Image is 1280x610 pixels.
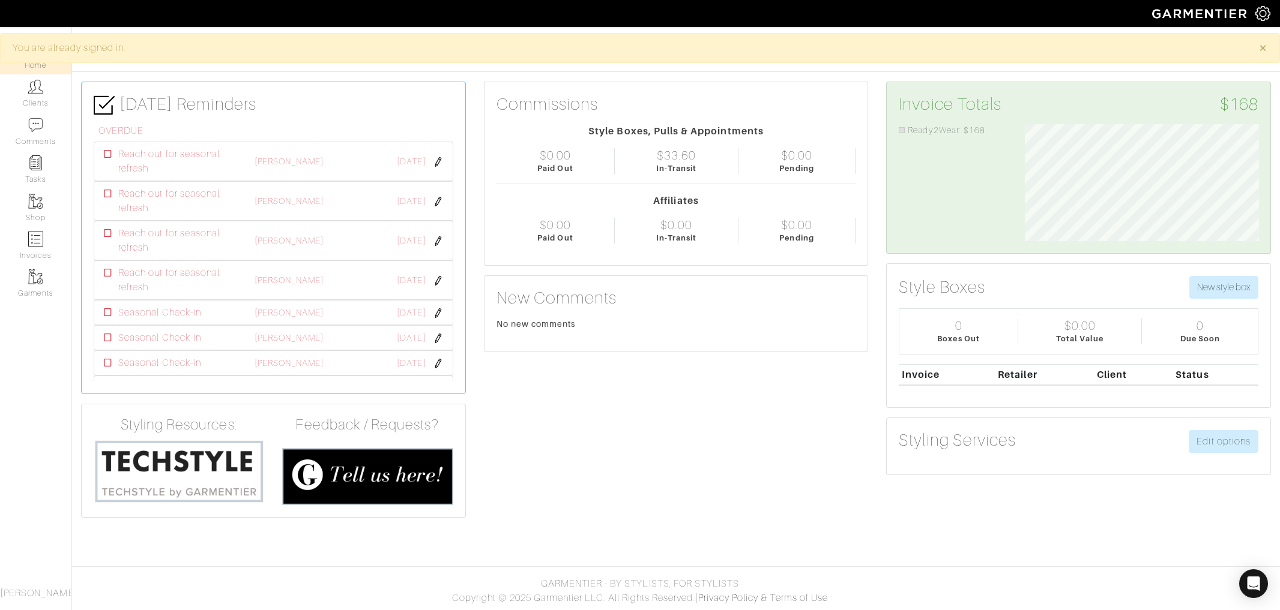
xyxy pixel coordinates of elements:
[397,235,426,248] span: [DATE]
[13,41,1241,55] div: You are already signed in.
[1189,276,1258,299] button: New style box
[433,276,443,286] img: pen-cf24a1663064a2ec1b9c1bd2387e9de7a2fa800b781884d57f21acf72779bad2.png
[118,187,235,215] span: Reach out for seasonal refresh
[1173,364,1258,385] th: Status
[899,94,1258,115] h3: Invoice Totals
[397,306,426,320] span: [DATE]
[282,416,453,434] h4: Feedback / Requests?
[94,438,264,504] img: techstyle-93310999766a10050dc78ceb7f971a75838126fd19372ce40ba20cdf6a89b94b.png
[433,308,443,318] img: pen-cf24a1663064a2ec1b9c1bd2387e9de7a2fa800b781884d57f21acf72779bad2.png
[397,357,426,370] span: [DATE]
[1197,318,1204,333] div: 0
[397,195,426,208] span: [DATE]
[899,277,985,298] h3: Style Boxes
[94,94,453,116] h3: [DATE] Reminders
[433,333,443,343] img: pen-cf24a1663064a2ec1b9c1bd2387e9de7a2fa800b781884d57f21acf72779bad2.png
[497,288,856,308] h3: New Comments
[94,95,115,116] img: check-box-icon-36a4915ff3ba2bd8f6e4f29bc755bb66becd62c870f447fc0dd1365fcfddab58.png
[118,266,235,295] span: Reach out for seasonal refresh
[98,125,453,137] h6: OVERDUE
[497,94,599,115] h3: Commissions
[433,157,443,167] img: pen-cf24a1663064a2ec1b9c1bd2387e9de7a2fa800b781884d57f21acf72779bad2.png
[657,148,695,163] div: $33.60
[255,358,324,368] a: [PERSON_NAME]
[937,333,979,344] div: Boxes Out
[1239,569,1268,598] div: Open Intercom Messenger
[899,430,1016,450] h3: Styling Services
[497,124,856,139] div: Style Boxes, Pulls & Appointments
[779,232,814,244] div: Pending
[899,124,1007,137] li: Ready2Wear: $168
[656,232,697,244] div: In-Transit
[955,318,962,333] div: 0
[94,416,264,434] h4: Styling Resources:
[28,79,43,94] img: clients-icon-6bae9207a08558b7cb47a8932f037763ab4055f8c8b6bfacd5dc20c3e0201464.png
[537,232,573,244] div: Paid Out
[118,305,201,320] span: Seasonal Check-in
[282,448,453,505] img: feedback_requests-3821251ac2bd56c73c230f3229a5b25d6eb027adea667894f41107c140538ee0.png
[781,148,812,163] div: $0.00
[433,236,443,246] img: pen-cf24a1663064a2ec1b9c1bd2387e9de7a2fa800b781884d57f21acf72779bad2.png
[995,364,1094,385] th: Retailer
[255,157,324,166] a: [PERSON_NAME]
[28,194,43,209] img: garments-icon-b7da505a4dc4fd61783c78ac3ca0ef83fa9d6f193b1c9dc38574b1d14d53ca28.png
[397,332,426,345] span: [DATE]
[433,197,443,206] img: pen-cf24a1663064a2ec1b9c1bd2387e9de7a2fa800b781884d57f21acf72779bad2.png
[660,218,692,232] div: $0.00
[497,194,856,208] div: Affiliates
[28,269,43,284] img: garments-icon-b7da505a4dc4fd61783c78ac3ca0ef83fa9d6f193b1c9dc38574b1d14d53ca28.png
[118,147,235,176] span: Reach out for seasonal refresh
[899,364,995,385] th: Invoice
[779,163,814,174] div: Pending
[540,218,571,232] div: $0.00
[1094,364,1173,385] th: Client
[28,118,43,133] img: comment-icon-a0a6a9ef722e966f86d9cbdc48e553b5cf19dbc54f86b18d962a5391bc8f6eb6.png
[28,232,43,247] img: orders-icon-0abe47150d42831381b5fb84f609e132dff9fe21cb692f30cb5eec754e2cba89.png
[656,163,697,174] div: In-Transit
[255,275,324,285] a: [PERSON_NAME]
[537,163,573,174] div: Paid Out
[1255,6,1270,21] img: gear-icon-white-bd11855cb880d31180b6d7d6211b90ccbf57a29d726f0c71d8c61bd08dd39cc2.png
[255,196,324,206] a: [PERSON_NAME]
[1258,40,1267,56] span: ×
[497,318,856,330] div: No new comments
[1180,333,1220,344] div: Due Soon
[28,155,43,170] img: reminder-icon-8004d30b9f0a5d33ae49ab947aed9ed385cf756f9e5892f1edd6e32f2345188e.png
[255,333,324,342] a: [PERSON_NAME]
[397,274,426,287] span: [DATE]
[118,381,201,395] span: Seasonal Check-in
[1064,318,1096,333] div: $0.00
[1146,3,1255,24] img: garmentier-logo-header-white-b43fb05a5012e4ada735d5af1a66efaba907eab6374d6393d1fbf88cb4ef424d.png
[1189,430,1258,453] a: Edit options
[1220,94,1258,115] span: $168
[397,155,426,169] span: [DATE]
[698,593,828,603] a: Privacy Policy & Terms of Use
[1056,333,1104,344] div: Total Value
[781,218,812,232] div: $0.00
[255,308,324,317] a: [PERSON_NAME]
[540,148,571,163] div: $0.00
[118,356,201,370] span: Seasonal Check-in
[255,236,324,245] a: [PERSON_NAME]
[433,359,443,368] img: pen-cf24a1663064a2ec1b9c1bd2387e9de7a2fa800b781884d57f21acf72779bad2.png
[452,593,695,603] span: Copyright © 2025 Garmentier LLC. All Rights Reserved.
[118,330,201,345] span: Seasonal Check-in
[118,226,235,255] span: Reach out for seasonal refresh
